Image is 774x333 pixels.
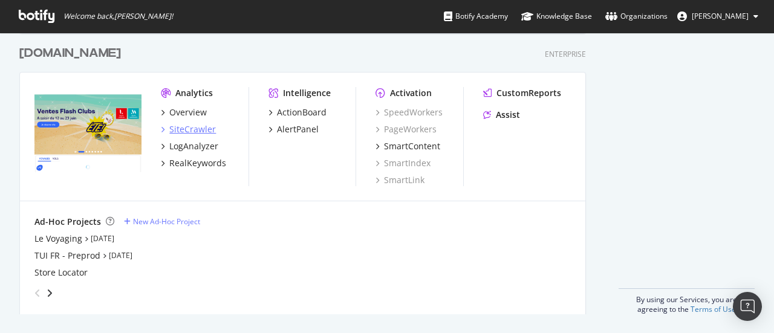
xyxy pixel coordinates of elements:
a: Store Locator [34,267,88,279]
a: SmartContent [376,140,440,152]
a: CustomReports [483,87,561,99]
a: Terms of Use [691,304,736,314]
a: SpeedWorkers [376,106,443,118]
a: ActionBoard [268,106,327,118]
div: Knowledge Base [521,10,592,22]
a: TUI FR - Preprod [34,250,100,262]
a: Assist [483,109,520,121]
div: Botify Academy [444,10,508,22]
div: Open Intercom Messenger [733,292,762,321]
div: CustomReports [496,87,561,99]
span: Welcome back, [PERSON_NAME] ! [63,11,173,21]
a: Le Voyaging [34,233,82,245]
div: ActionBoard [277,106,327,118]
div: Ad-Hoc Projects [34,216,101,228]
div: [DOMAIN_NAME] [19,45,121,62]
a: SmartLink [376,174,424,186]
div: RealKeywords [169,157,226,169]
a: [DOMAIN_NAME] [19,45,126,62]
div: Intelligence [283,87,331,99]
a: SiteCrawler [161,123,216,135]
div: By using our Services, you are agreeing to the [619,288,755,314]
div: SmartContent [384,140,440,152]
span: Olena Astafieva [692,11,749,21]
div: Overview [169,106,207,118]
a: PageWorkers [376,123,437,135]
div: Activation [390,87,432,99]
div: AlertPanel [277,123,319,135]
a: [DATE] [91,233,114,244]
div: SiteCrawler [169,123,216,135]
div: LogAnalyzer [169,140,218,152]
img: tui.fr [34,87,141,173]
div: Analytics [175,87,213,99]
div: Enterprise [545,49,586,59]
div: New Ad-Hoc Project [133,216,200,227]
div: Organizations [605,10,668,22]
a: RealKeywords [161,157,226,169]
div: Assist [496,109,520,121]
a: New Ad-Hoc Project [124,216,200,227]
a: LogAnalyzer [161,140,218,152]
div: angle-left [30,283,45,303]
div: angle-right [45,287,54,299]
a: SmartIndex [376,157,431,169]
button: [PERSON_NAME] [668,7,768,26]
a: AlertPanel [268,123,319,135]
a: [DATE] [109,250,132,260]
a: Overview [161,106,207,118]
